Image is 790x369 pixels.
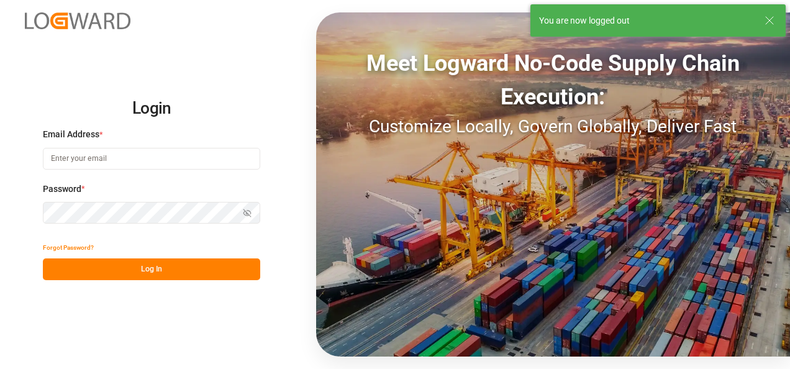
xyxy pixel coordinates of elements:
button: Forgot Password? [43,237,94,258]
h2: Login [43,89,260,129]
div: You are now logged out [539,14,753,27]
input: Enter your email [43,148,260,170]
span: Password [43,183,81,196]
button: Log In [43,258,260,280]
span: Email Address [43,128,99,141]
div: Customize Locally, Govern Globally, Deliver Fast [316,114,790,140]
img: Logward_new_orange.png [25,12,130,29]
div: Meet Logward No-Code Supply Chain Execution: [316,47,790,114]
